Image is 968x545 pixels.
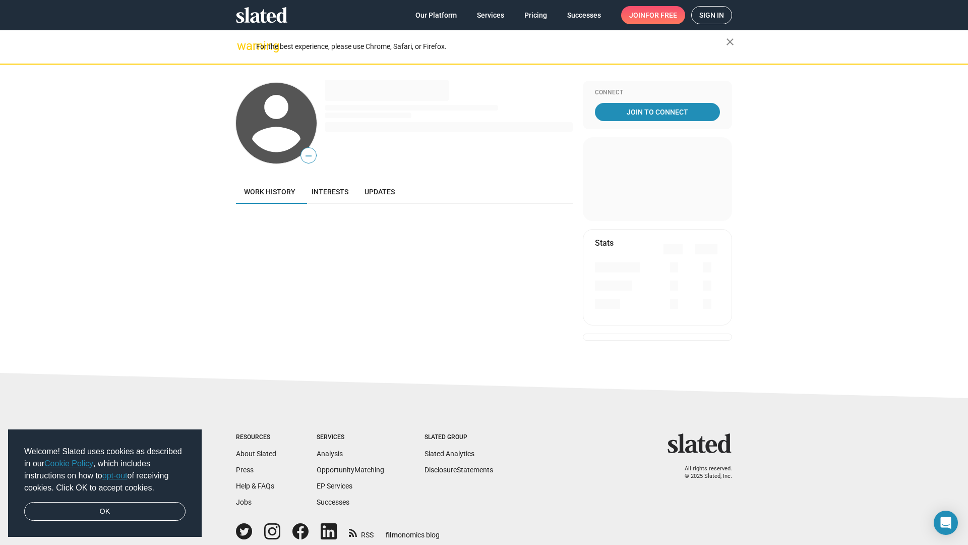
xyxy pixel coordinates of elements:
[595,238,614,248] mat-card-title: Stats
[934,511,958,535] div: Open Intercom Messenger
[597,103,718,121] span: Join To Connect
[237,40,249,52] mat-icon: warning
[477,6,504,24] span: Services
[567,6,601,24] span: Successes
[236,466,254,474] a: Press
[236,180,304,204] a: Work history
[645,6,677,24] span: for free
[317,433,384,442] div: Services
[629,6,677,24] span: Join
[415,6,457,24] span: Our Platform
[304,180,356,204] a: Interests
[256,40,726,53] div: For the best experience, please use Chrome, Safari, or Firefox.
[516,6,555,24] a: Pricing
[674,465,732,480] p: All rights reserved. © 2025 Slated, Inc.
[386,522,440,540] a: filmonomics blog
[699,7,724,24] span: Sign in
[312,188,348,196] span: Interests
[102,471,128,480] a: opt-out
[8,429,202,537] div: cookieconsent
[356,180,403,204] a: Updates
[317,482,352,490] a: EP Services
[24,502,186,521] a: dismiss cookie message
[244,188,295,196] span: Work history
[469,6,512,24] a: Services
[621,6,685,24] a: Joinfor free
[317,498,349,506] a: Successes
[407,6,465,24] a: Our Platform
[236,498,252,506] a: Jobs
[365,188,395,196] span: Updates
[24,446,186,494] span: Welcome! Slated uses cookies as described in our , which includes instructions on how to of recei...
[524,6,547,24] span: Pricing
[317,466,384,474] a: OpportunityMatching
[44,459,93,468] a: Cookie Policy
[595,103,720,121] a: Join To Connect
[595,89,720,97] div: Connect
[386,531,398,539] span: film
[691,6,732,24] a: Sign in
[425,466,493,474] a: DisclosureStatements
[317,450,343,458] a: Analysis
[425,450,474,458] a: Slated Analytics
[236,450,276,458] a: About Slated
[724,36,736,48] mat-icon: close
[559,6,609,24] a: Successes
[236,482,274,490] a: Help & FAQs
[301,149,316,162] span: —
[349,524,374,540] a: RSS
[236,433,276,442] div: Resources
[425,433,493,442] div: Slated Group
